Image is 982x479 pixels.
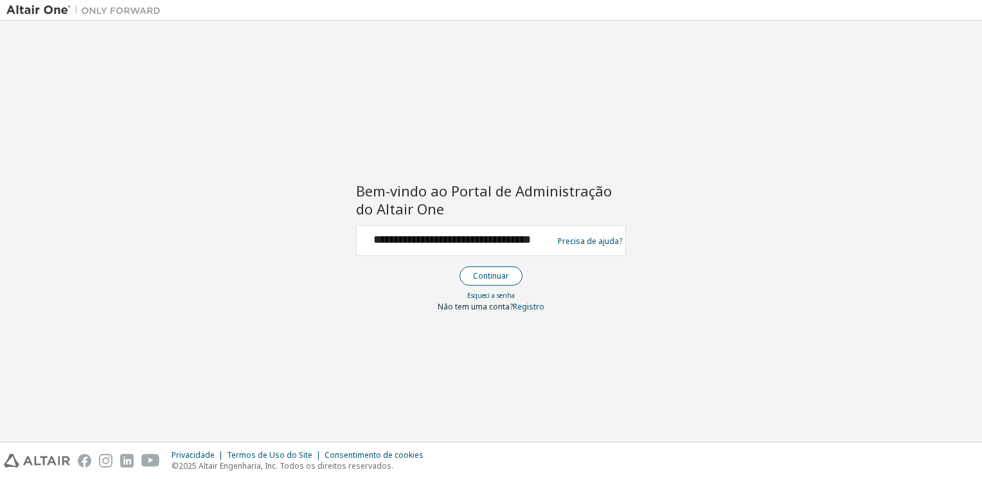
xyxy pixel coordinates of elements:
[78,454,91,467] img: facebook.svg
[179,460,393,471] font: 2025 Altair Engenharia, Inc. Todos os direitos reservados.
[227,450,325,460] div: Termos de Uso do Site
[120,454,134,467] img: linkedin.svg
[4,454,70,467] img: altair_logo.svg
[558,241,622,241] a: Precisa de ajuda?
[325,450,431,460] div: Consentimento de cookies
[513,301,544,312] a: Registro
[6,4,167,17] img: Altair Um
[356,182,626,218] h2: Bem-vindo ao Portal de Administração do Altair One
[99,454,112,467] img: instagram.svg
[141,454,160,467] img: youtube.svg
[172,450,227,460] div: Privacidade
[438,301,513,312] span: Não tem uma conta?
[467,291,515,300] a: Esqueci a senha
[460,266,522,286] button: Continuar
[172,460,431,471] p: ©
